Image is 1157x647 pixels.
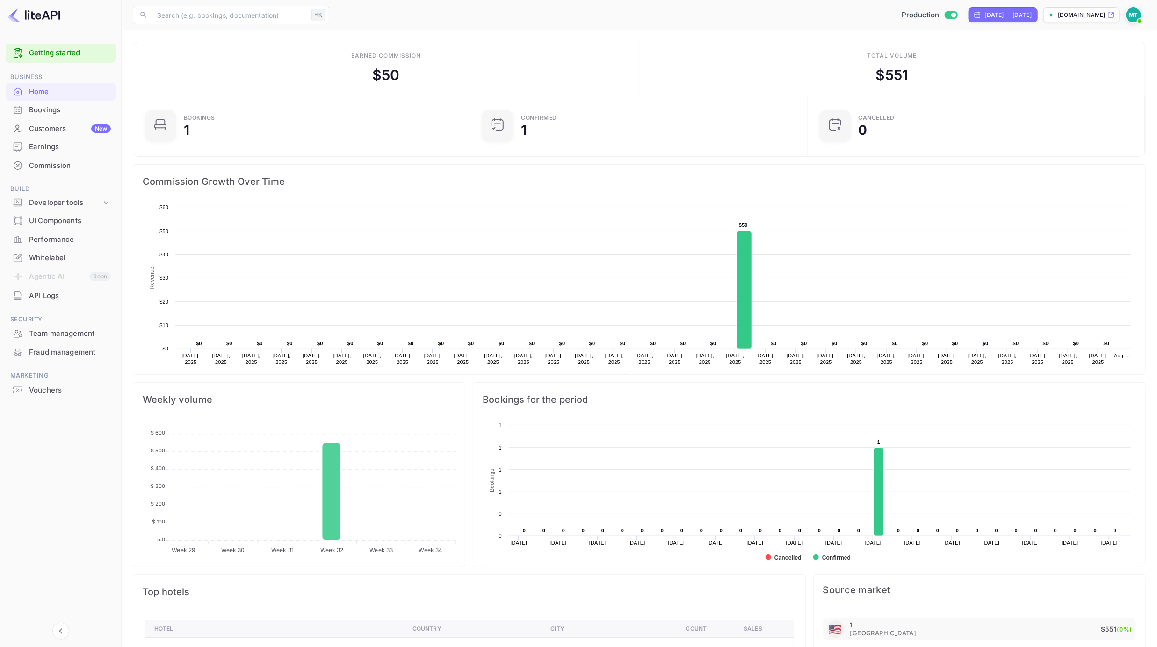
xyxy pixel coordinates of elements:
[621,528,624,533] text: 0
[372,65,399,86] div: $ 50
[786,540,803,545] text: [DATE]
[303,353,321,365] text: [DATE], 2025
[454,353,472,365] text: [DATE], 2025
[850,621,853,629] p: 1
[759,528,762,533] text: 0
[6,101,116,118] a: Bookings
[823,584,1136,596] span: Source market
[6,83,116,101] div: Home
[29,142,111,153] div: Earnings
[680,528,683,533] text: 0
[825,540,842,545] text: [DATE]
[739,528,742,533] text: 0
[650,341,656,346] text: $0
[739,222,748,228] text: $50
[257,341,263,346] text: $0
[736,620,794,638] th: Sales
[521,124,527,137] div: 1
[149,266,155,289] text: Revenue
[29,328,111,339] div: Team management
[575,353,593,365] text: [DATE], 2025
[499,511,502,516] text: 0
[151,448,166,454] tspan: $ 500
[6,184,116,194] span: Build
[29,385,111,396] div: Vouchers
[393,353,412,365] text: [DATE], 2025
[661,528,664,533] text: 0
[157,536,165,543] tspan: $ 0
[710,341,716,346] text: $0
[847,353,866,365] text: [DATE], 2025
[1101,540,1118,545] text: [DATE]
[499,467,502,473] text: 1
[29,124,111,134] div: Customers
[1104,341,1110,346] text: $0
[700,528,703,533] text: 0
[499,445,502,451] text: 1
[641,528,644,533] text: 0
[801,341,807,346] text: $0
[726,353,745,365] text: [DATE], 2025
[968,353,986,365] text: [DATE], 2025
[6,212,116,230] div: UI Components
[969,7,1038,22] div: Click to change the date range period
[708,540,724,545] text: [DATE]
[521,115,557,121] div: Confirmed
[559,341,565,346] text: $0
[151,465,166,472] tspan: $ 400
[484,353,502,365] text: [DATE], 2025
[562,528,565,533] text: 0
[1022,540,1039,545] text: [DATE]
[1029,353,1047,365] text: [DATE], 2025
[489,469,495,493] text: Bookings
[620,341,626,346] text: $0
[351,51,420,60] div: Earned commission
[159,299,168,305] text: $20
[6,381,116,400] div: Vouchers
[904,540,921,545] text: [DATE]
[822,554,851,561] text: Confirmed
[6,231,116,249] div: Performance
[151,501,166,507] tspan: $ 200
[665,353,684,365] text: [DATE], 2025
[550,540,567,545] text: [DATE]
[143,392,456,407] span: Weekly volume
[545,353,563,365] text: [DATE], 2025
[152,6,308,24] input: Search (e.g. bookings, documentation)
[774,554,802,561] text: Cancelled
[1117,625,1132,633] span: (0%)
[589,540,606,545] text: [DATE]
[865,540,882,545] text: [DATE]
[52,623,69,640] button: Collapse navigation
[1059,353,1077,365] text: [DATE], 2025
[1114,528,1116,533] text: 0
[159,275,168,281] text: $30
[152,518,166,525] tspan: $ 100
[1058,11,1106,19] p: [DOMAIN_NAME]
[829,619,842,640] span: United States
[779,528,781,533] text: 0
[1101,624,1132,635] p: $551
[468,341,474,346] text: $0
[817,353,835,365] text: [DATE], 2025
[273,353,291,365] text: [DATE], 2025
[6,343,116,362] div: Fraud management
[1062,540,1078,545] text: [DATE]
[320,547,344,554] tspan: Week 32
[983,540,1000,545] text: [DATE]
[29,291,111,301] div: API Logs
[511,540,528,545] text: [DATE]
[6,138,116,155] a: Earnings
[182,353,200,365] text: [DATE], 2025
[29,216,111,226] div: UI Components
[151,483,166,489] tspan: $ 300
[543,620,679,638] th: City
[1089,353,1107,365] text: [DATE], 2025
[333,353,351,365] text: [DATE], 2025
[438,341,444,346] text: $0
[6,72,116,82] span: Business
[499,422,502,428] text: 1
[629,540,645,545] text: [DATE]
[756,353,774,365] text: [DATE], 2025
[6,343,116,361] a: Fraud management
